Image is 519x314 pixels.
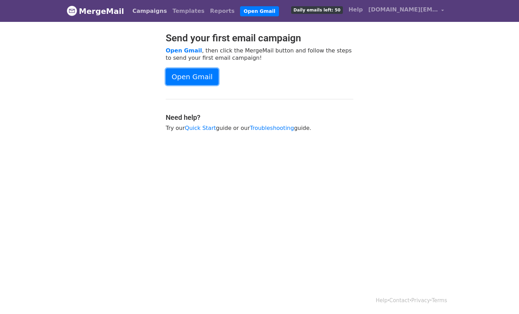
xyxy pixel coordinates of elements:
[67,6,77,16] img: MergeMail logo
[432,297,447,304] a: Terms
[250,125,294,131] a: Troubleshooting
[67,4,124,18] a: MergeMail
[207,4,238,18] a: Reports
[376,297,388,304] a: Help
[240,6,279,16] a: Open Gmail
[170,4,207,18] a: Templates
[166,47,353,61] p: , then click the MergeMail button and follow the steps to send your first email campaign!
[166,47,202,54] a: Open Gmail
[166,68,219,85] a: Open Gmail
[130,4,170,18] a: Campaigns
[166,113,353,122] h4: Need help?
[185,125,216,131] a: Quick Start
[166,124,353,132] p: Try our guide or our guide.
[368,6,438,14] span: [DOMAIN_NAME][EMAIL_ADDRESS][DOMAIN_NAME]
[166,32,353,44] h2: Send your first email campaign
[291,6,343,14] span: Daily emails left: 50
[365,3,447,19] a: [DOMAIN_NAME][EMAIL_ADDRESS][DOMAIN_NAME]
[411,297,430,304] a: Privacy
[288,3,346,17] a: Daily emails left: 50
[484,281,519,314] iframe: Chat Widget
[346,3,365,17] a: Help
[389,297,410,304] a: Contact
